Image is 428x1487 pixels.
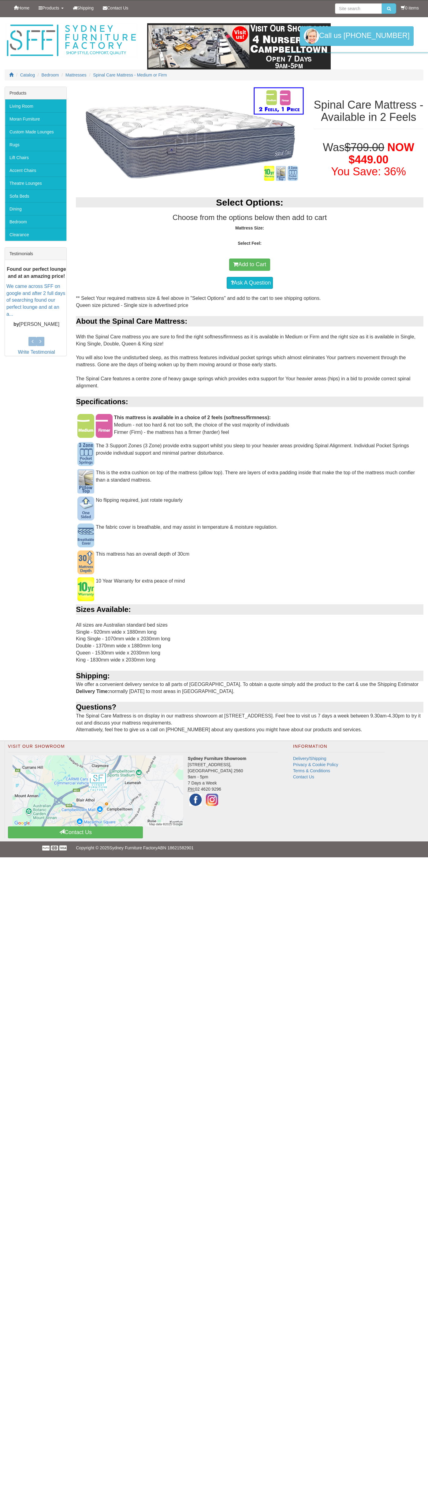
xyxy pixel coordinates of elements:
a: Delivery/Shipping [293,756,326,761]
a: Custom Made Lounges [5,125,66,138]
div: Questions? [76,702,423,712]
img: Instagram [204,792,220,807]
img: Pillow Top [77,469,94,494]
h1: Was [314,141,423,178]
strong: Sydney Furniture Showroom [188,756,246,761]
img: 30cm Deep [77,550,94,574]
div: 10 Year Warranty for extra peace of mind [76,577,423,591]
a: Privacy & Cookie Policy [293,762,338,767]
div: Products [5,87,66,99]
h2: Visit Our Showroom [8,744,278,752]
div: Medium - not too hard & not too soft, the choice of the vast majority of individuals Firmer (Firm... [76,414,423,442]
div: Testimonials [5,248,66,260]
img: Facebook [188,792,203,807]
b: Delivery Time: [76,689,109,694]
a: Contact Us [8,826,143,838]
img: One Sided [77,497,94,520]
a: Dining [5,202,66,215]
a: Bedroom [5,215,66,228]
b: Found our perfect lounge and at an amazing price! [7,266,66,279]
h1: Spinal Care Mattress - Available in 2 Feels [314,99,423,123]
del: $709.00 [344,141,384,154]
div: This mattress has an overall depth of 30cm [76,550,423,564]
div: Sizes Available: [76,604,423,615]
a: Contact Us [293,774,314,779]
a: Mattresses [65,73,86,77]
a: Moran Furniture [5,112,66,125]
div: The 3 Support Zones (3 Zone) provide extra support whilst you sleep to your heavier areas providi... [76,442,423,463]
a: Products [34,0,68,16]
span: Contact Us [107,6,128,10]
a: Terms & Conditions [293,768,330,773]
h3: Choose from the options below then add to cart [76,214,423,222]
p: Copyright © 2025 ABN 18621582901 [76,841,352,854]
span: NOW $449.00 [349,141,414,166]
span: Home [18,6,29,10]
a: Sofa Beds [5,189,66,202]
img: 3 Zone Pocket Springs [77,442,94,466]
a: Lift Chairs [5,151,66,164]
strong: Mattress Size: [235,225,264,230]
abbr: Phone [188,787,195,792]
a: Clearance [5,228,66,241]
b: by [13,322,19,327]
p: [PERSON_NAME] [6,321,66,328]
a: Accent Chairs [5,164,66,177]
a: Ask A Question [227,277,273,289]
div: ** Select Your required mattress size & feel above in "Select Options" and add to the cart to see... [76,295,423,740]
a: Home [9,0,34,16]
div: About the Spinal Care Mattress: [76,316,423,326]
a: Write Testimonial [18,349,55,355]
img: Sydney Furniture Factory [5,23,138,58]
input: Site search [335,3,382,14]
button: Add to Cart [229,259,270,271]
b: This mattress is available in a choice of 2 feels (softness/firmness): [114,415,271,420]
strong: Select Feel: [238,241,262,246]
a: Spinal Care Mattress - Medium or Firm [93,73,167,77]
img: Firm Firmness [96,414,113,438]
a: Contact Us [98,0,133,16]
b: Select Options: [216,197,283,207]
img: Medium Firmness [77,414,94,438]
img: Breathable [77,524,94,547]
img: 10 Year Warranty [77,577,94,601]
div: Shipping: [76,671,423,681]
font: You Save: 36% [331,165,406,178]
a: Bedroom [42,73,59,77]
span: Products [42,6,59,10]
a: Living Room [5,99,66,112]
a: We came across SFF on google and after 2 full days of searching found our perfect lounge and at a... [6,283,65,316]
div: No flipping required, just rotate regularly [76,497,423,510]
a: Shipping [68,0,99,16]
span: Shipping [77,6,94,10]
h2: Information [293,744,385,752]
div: The fabric cover is breathable, and may assist in temperature & moisture regulation. [76,524,423,537]
a: Sydney Furniture Factory [109,845,157,850]
img: Click to activate map [13,755,183,826]
a: Rugs [5,138,66,151]
div: Specifications: [76,397,423,407]
div: This is the extra cushion on top of the mattress (pillow top). There are layers of extra padding ... [76,469,423,490]
li: 0 items [401,5,419,11]
a: Catalog [20,73,35,77]
a: Theatre Lounges [5,177,66,189]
